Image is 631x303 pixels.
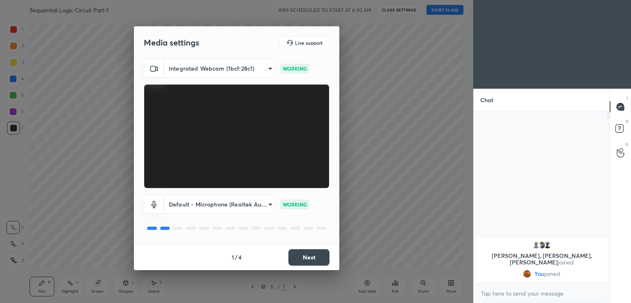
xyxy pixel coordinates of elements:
p: [PERSON_NAME], [PERSON_NAME], [PERSON_NAME] [481,252,603,266]
h5: Live support [295,40,322,45]
img: 5786bad726924fb0bb2bae2edf64aade.jpg [523,270,531,278]
p: WORKING [283,201,307,208]
h4: 4 [238,253,242,262]
h2: Media settings [144,37,199,48]
div: grid [474,236,610,284]
p: WORKING [283,65,307,72]
p: D [626,118,629,124]
img: b55a1588e8044803b996dc616ce3f8ea.jpg [543,241,552,249]
div: Integrated Webcam (1bcf:28c1) [164,59,275,78]
div: Integrated Webcam (1bcf:28c1) [164,195,275,213]
img: 3 [538,241,546,249]
span: You [534,271,544,277]
span: joined [544,271,560,277]
img: default.png [532,241,540,249]
p: Chat [474,89,500,111]
p: G [625,141,629,147]
span: joined [558,258,574,266]
button: Next [288,249,329,266]
h4: 1 [232,253,234,262]
h4: / [235,253,237,262]
p: T [626,95,629,101]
